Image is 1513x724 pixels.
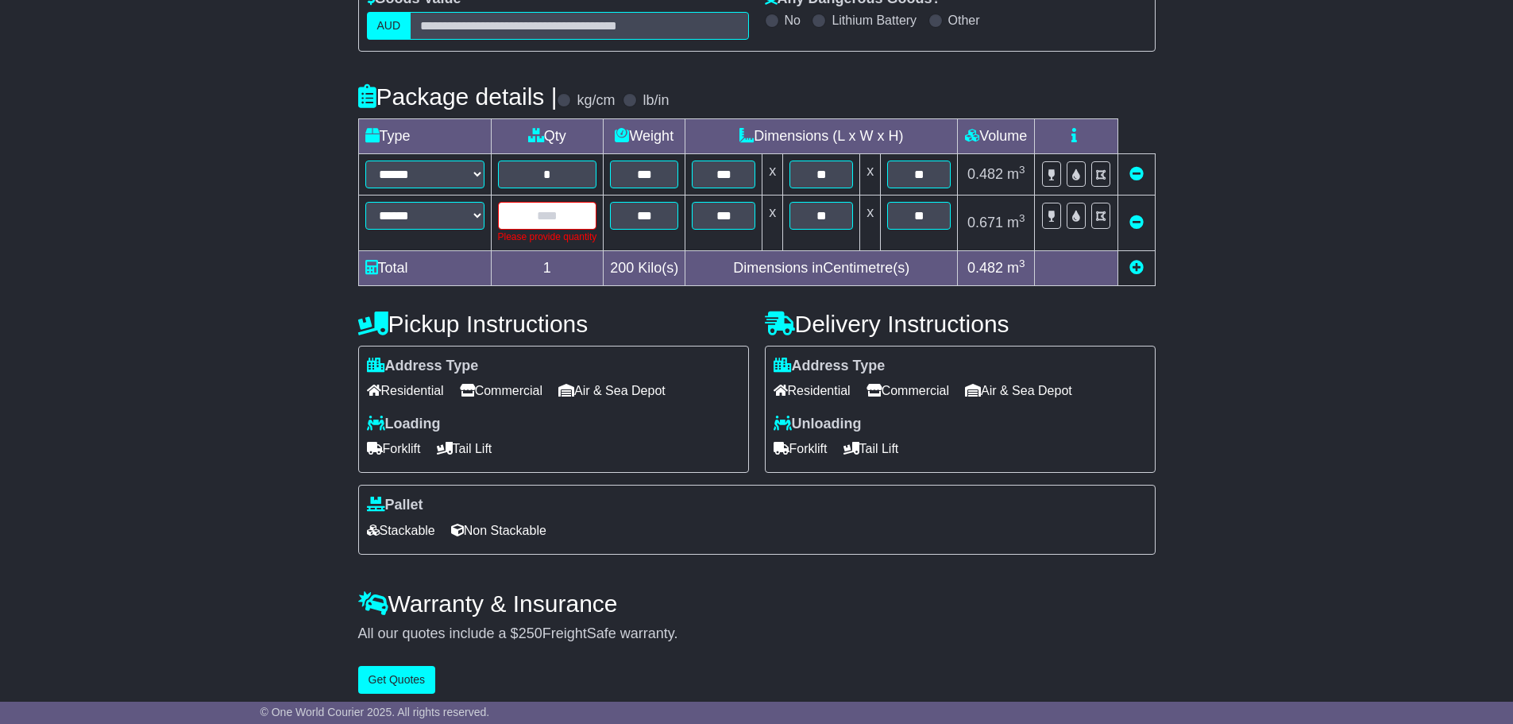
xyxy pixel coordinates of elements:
a: Remove this item [1129,166,1144,182]
span: Tail Lift [843,436,899,461]
label: Pallet [367,497,423,514]
label: No [785,13,801,28]
h4: Pickup Instructions [358,311,749,337]
sup: 3 [1019,212,1025,224]
td: x [860,153,881,195]
span: 0.671 [967,215,1003,230]
span: 250 [519,625,542,641]
button: Get Quotes [358,666,436,694]
sup: 3 [1019,164,1025,176]
span: Forklift [774,436,828,461]
h4: Package details | [358,83,558,110]
a: Add new item [1129,260,1144,276]
span: m [1007,166,1025,182]
label: AUD [367,12,411,40]
label: Address Type [774,358,886,375]
span: Commercial [867,378,949,403]
td: Total [358,250,491,285]
span: m [1007,215,1025,230]
span: Air & Sea Depot [965,378,1072,403]
div: Please provide quantity [498,230,597,244]
td: Volume [958,118,1035,153]
sup: 3 [1019,257,1025,269]
span: Forklift [367,436,421,461]
td: Dimensions (L x W x H) [685,118,958,153]
label: Lithium Battery [832,13,917,28]
td: x [762,153,783,195]
td: x [762,195,783,250]
span: m [1007,260,1025,276]
span: Stackable [367,518,435,543]
span: 200 [610,260,634,276]
td: Weight [604,118,685,153]
td: x [860,195,881,250]
td: Type [358,118,491,153]
span: © One World Courier 2025. All rights reserved. [261,706,490,718]
span: Residential [367,378,444,403]
span: 0.482 [967,260,1003,276]
label: kg/cm [577,92,615,110]
span: Non Stackable [451,518,546,543]
td: Qty [491,118,604,153]
label: lb/in [643,92,669,110]
a: Remove this item [1129,215,1144,230]
h4: Delivery Instructions [765,311,1156,337]
td: Kilo(s) [604,250,685,285]
h4: Warranty & Insurance [358,590,1156,617]
td: Dimensions in Centimetre(s) [685,250,958,285]
label: Address Type [367,358,479,375]
label: Other [948,13,980,28]
span: Air & Sea Depot [558,378,666,403]
span: 0.482 [967,166,1003,182]
div: All our quotes include a $ FreightSafe warranty. [358,625,1156,643]
span: Residential [774,378,851,403]
span: Tail Lift [437,436,492,461]
span: Commercial [460,378,542,403]
td: 1 [491,250,604,285]
label: Unloading [774,416,862,433]
label: Loading [367,416,441,433]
